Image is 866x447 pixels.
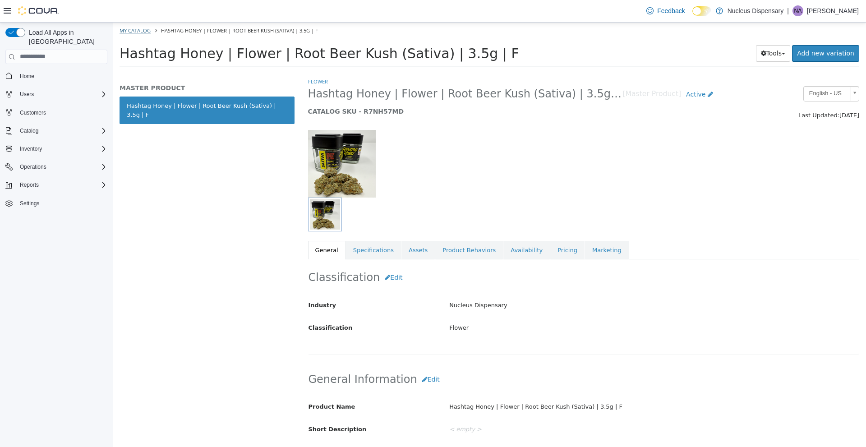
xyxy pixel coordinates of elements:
h5: CATALOG SKU - R7NH57MD [195,85,605,93]
button: Edit [304,349,332,365]
div: Hashtag Honey | Flower | Root Beer Kush (Sativa) | 3.5g | F [330,377,753,392]
h5: MASTER PRODUCT [7,61,182,69]
span: Industry [196,279,224,286]
span: Active [573,68,593,75]
p: | [787,5,789,16]
span: Settings [16,198,107,209]
img: 150 [195,107,263,175]
button: Operations [16,161,50,172]
a: General [195,218,233,237]
div: < empty > [330,422,753,438]
a: Add new variation [679,23,746,39]
h2: General Information [196,349,746,365]
button: Users [2,88,111,101]
a: English - US [691,64,746,79]
span: Home [16,70,107,82]
nav: Complex example [5,66,107,234]
div: Nucleus Dispensary [330,275,753,291]
span: Feedback [657,6,685,15]
div: < empty > [330,399,753,415]
button: Home [2,69,111,83]
button: Reports [16,180,42,190]
a: Availability [391,218,437,237]
a: Active [568,64,605,80]
button: Customers [2,106,111,119]
a: Customers [16,107,50,118]
span: Product Name [196,381,243,387]
a: My Catalog [7,5,38,11]
span: Hashtag Honey | Flower | Root Beer Kush (Sativa) | 3.5g | F [195,65,510,78]
span: Operations [20,163,46,171]
button: Reports [2,179,111,191]
h2: Classification [196,247,746,263]
img: Cova [18,6,59,15]
span: Settings [20,200,39,207]
span: [DATE] [727,89,746,96]
button: Operations [2,161,111,173]
button: Catalog [2,124,111,137]
a: Specifications [233,218,288,237]
button: Catalog [16,125,42,136]
span: Catalog [16,125,107,136]
div: Flower [330,298,753,313]
a: Assets [289,218,322,237]
input: Dark Mode [692,6,711,16]
span: Home [20,73,34,80]
div: Neil Ashmeade [792,5,803,16]
a: Home [16,71,38,82]
a: Marketing [472,218,516,237]
span: Classification [196,302,240,309]
span: Inventory [20,145,42,152]
span: Load All Apps in [GEOGRAPHIC_DATA] [25,28,107,46]
span: Reports [16,180,107,190]
span: Hashtag Honey | Flower | Root Beer Kush (Sativa) | 3.5g | F [48,5,205,11]
span: Hashtag Honey | Flower | Root Beer Kush (Sativa) | 3.5g | F [7,23,406,39]
a: Settings [16,198,43,209]
span: Users [16,89,107,100]
button: Users [16,89,37,100]
button: Tools [643,23,678,39]
span: English - US [691,64,734,78]
button: Inventory [16,143,46,154]
span: Reports [20,181,39,189]
a: Hashtag Honey | Flower | Root Beer Kush (Sativa) | 3.5g | F [7,74,182,101]
a: Flower [195,55,215,62]
span: Operations [16,161,107,172]
button: Inventory [2,143,111,155]
a: Feedback [643,2,688,20]
p: Nucleus Dispensary [728,5,784,16]
span: Short Description [196,403,254,410]
span: Customers [16,107,107,118]
span: Last Updated: [686,89,727,96]
span: Customers [20,109,46,116]
span: Catalog [20,127,38,134]
p: [PERSON_NAME] [807,5,859,16]
a: Product Behaviors [322,218,390,237]
button: Settings [2,197,111,210]
span: Inventory [16,143,107,154]
span: Users [20,91,34,98]
a: Pricing [438,218,472,237]
small: [Master Product] [510,68,569,75]
button: Edit [267,247,295,263]
span: NA [794,5,802,16]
